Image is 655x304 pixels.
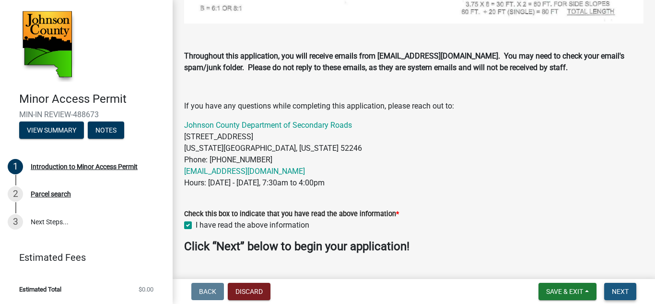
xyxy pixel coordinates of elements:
[604,283,636,300] button: Next
[184,211,399,218] label: Check this box to indicate that you have read the above information
[8,248,157,267] a: Estimated Fees
[19,286,61,292] span: Estimated Total
[184,240,409,253] strong: Click “Next” below to begin your application!
[184,167,305,176] a: [EMAIL_ADDRESS][DOMAIN_NAME]
[8,159,23,174] div: 1
[228,283,270,300] button: Discard
[19,10,75,82] img: Johnson County, Iowa
[612,288,629,295] span: Next
[88,122,124,139] button: Notes
[19,127,84,134] wm-modal-confirm: Summary
[139,286,153,292] span: $0.00
[88,127,124,134] wm-modal-confirm: Notes
[196,219,309,231] label: I have read the above information
[191,283,224,300] button: Back
[184,120,643,189] p: [STREET_ADDRESS] [US_STATE][GEOGRAPHIC_DATA], [US_STATE] 52246 Phone: [PHONE_NUMBER] Hours: [DATE...
[8,214,23,230] div: 3
[199,288,216,295] span: Back
[184,100,643,112] p: If you have any questions while completing this application, please reach out to:
[184,51,624,72] strong: Throughout this application, you will receive emails from [EMAIL_ADDRESS][DOMAIN_NAME]. You may n...
[31,163,138,170] div: Introduction to Minor Access Permit
[19,122,84,139] button: View Summary
[19,110,153,119] span: MIN-IN REVIEW-488673
[184,121,352,130] a: Johnson County Department of Secondary Roads
[546,288,583,295] span: Save & Exit
[538,283,597,300] button: Save & Exit
[8,186,23,202] div: 2
[19,92,165,106] h4: Minor Access Permit
[31,191,71,197] div: Parcel search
